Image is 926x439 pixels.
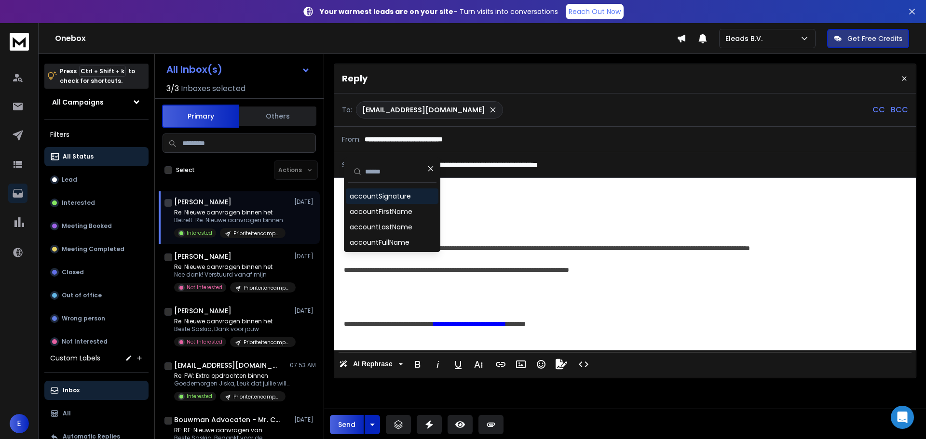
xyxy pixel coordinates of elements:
button: More Text [469,355,488,374]
button: All Inbox(s) [159,60,318,79]
div: accountLastName [350,222,412,232]
h1: Bouwman Advocaten - Mr. C.A.M.J. de Wit [174,415,280,425]
p: Prioriteitencampagne Middag | Eleads [244,284,290,292]
p: – Turn visits into conversations [320,7,558,16]
button: E [10,414,29,433]
p: Re: Nieuwe aanvragen binnen het [174,209,286,216]
p: Interested [187,393,212,400]
p: To: [342,105,352,115]
p: Re: Nieuwe aanvragen binnen het [174,263,290,271]
p: Re: FW: Extra opdrachten binnen [174,372,290,380]
h1: [PERSON_NAME] [174,306,231,316]
button: Underline (Ctrl+U) [449,355,467,374]
p: Inbox [63,386,80,394]
label: Select [176,166,195,174]
h1: Onebox [55,33,677,44]
p: Press to check for shortcuts. [60,67,135,86]
a: Reach Out Now [566,4,624,19]
p: Closed [62,268,84,276]
h1: All Inbox(s) [166,65,222,74]
h1: [EMAIL_ADDRESS][DOMAIN_NAME] [174,360,280,370]
button: Primary [162,105,239,128]
button: Inbox [44,381,149,400]
p: Prioriteitencampagne Middag | Eleads [233,230,280,237]
button: Signature [552,355,571,374]
button: Wrong person [44,309,149,328]
p: Meeting Booked [62,222,112,230]
div: Open Intercom Messenger [891,406,914,429]
p: Wrong person [62,315,105,322]
p: Not Interested [62,338,108,346]
p: All [63,410,71,417]
p: RE: RE: Nieuwe aanvragen van [174,426,290,434]
p: Nee dank! Verstuurd vanaf mijn [174,271,290,279]
h1: [PERSON_NAME] [174,252,231,261]
p: 07:53 AM [290,361,316,369]
button: AI Rephrase [337,355,405,374]
p: [DATE] [294,253,316,260]
p: Beste Saskia, Dank voor jouw [174,325,290,333]
div: accountFullName [350,238,409,247]
p: Out of office [62,292,102,299]
div: accountFirstName [350,207,412,216]
p: [DATE] [294,416,316,424]
button: Emoticons [532,355,550,374]
p: Subject: [342,160,369,170]
button: All [44,404,149,423]
p: From: [342,134,361,144]
p: Interested [62,199,95,207]
button: Insert Image (Ctrl+P) [512,355,530,374]
p: Not Interested [187,338,222,346]
button: Bold (Ctrl+B) [409,355,427,374]
button: Code View [574,355,593,374]
p: Prioriteitencampagne Ochtend | Eleads [233,393,280,400]
button: Closed [44,263,149,282]
p: [EMAIL_ADDRESS][DOMAIN_NAME] [362,105,485,115]
strong: Your warmest leads are on your site [320,7,453,16]
p: Reach Out Now [569,7,621,16]
h3: Custom Labels [50,353,100,363]
h3: Inboxes selected [181,83,245,94]
p: Interested [187,229,212,237]
button: Interested [44,193,149,213]
button: Send [330,415,364,434]
button: Get Free Credits [827,29,909,48]
p: [DATE] [294,307,316,315]
p: [DATE] [294,198,316,206]
p: Betreft: Re: Nieuwe aanvragen binnen [174,216,286,224]
p: Goedemorgen Jiska, Leuk dat jullie willen [174,380,290,387]
p: CC [872,104,885,116]
button: Meeting Completed [44,239,149,259]
p: Reply [342,72,368,85]
span: Ctrl + Shift + k [79,66,126,77]
button: Out of office [44,286,149,305]
p: Re: Nieuwe aanvragen binnen het [174,318,290,325]
button: All Status [44,147,149,166]
button: Others [239,106,316,127]
span: AI Rephrase [351,360,395,368]
h3: Filters [44,128,149,141]
p: All Status [63,153,94,160]
span: 3 / 3 [166,83,179,94]
p: Get Free Credits [847,34,902,43]
p: BCC [891,104,908,116]
h1: [PERSON_NAME] [174,197,231,207]
p: Eleads B.V. [725,34,766,43]
p: Meeting Completed [62,245,124,253]
p: Prioriteitencampagne Middag | Eleads [244,339,290,346]
img: logo [10,33,29,51]
button: Not Interested [44,332,149,351]
div: accountSignature [350,191,411,201]
button: Lead [44,170,149,189]
h1: All Campaigns [52,97,104,107]
p: Not Interested [187,284,222,291]
button: Meeting Booked [44,216,149,236]
p: Lead [62,176,77,184]
button: All Campaigns [44,93,149,112]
